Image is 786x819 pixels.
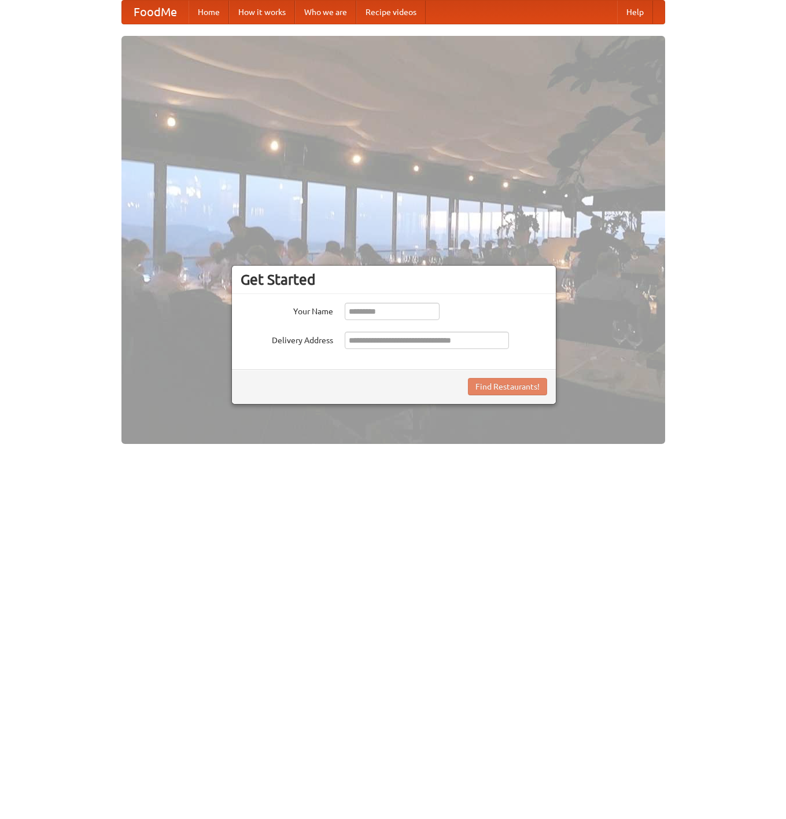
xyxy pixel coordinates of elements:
[229,1,295,24] a: How it works
[189,1,229,24] a: Home
[241,303,333,317] label: Your Name
[356,1,426,24] a: Recipe videos
[468,378,547,395] button: Find Restaurants!
[122,1,189,24] a: FoodMe
[617,1,653,24] a: Help
[241,332,333,346] label: Delivery Address
[295,1,356,24] a: Who we are
[241,271,547,288] h3: Get Started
